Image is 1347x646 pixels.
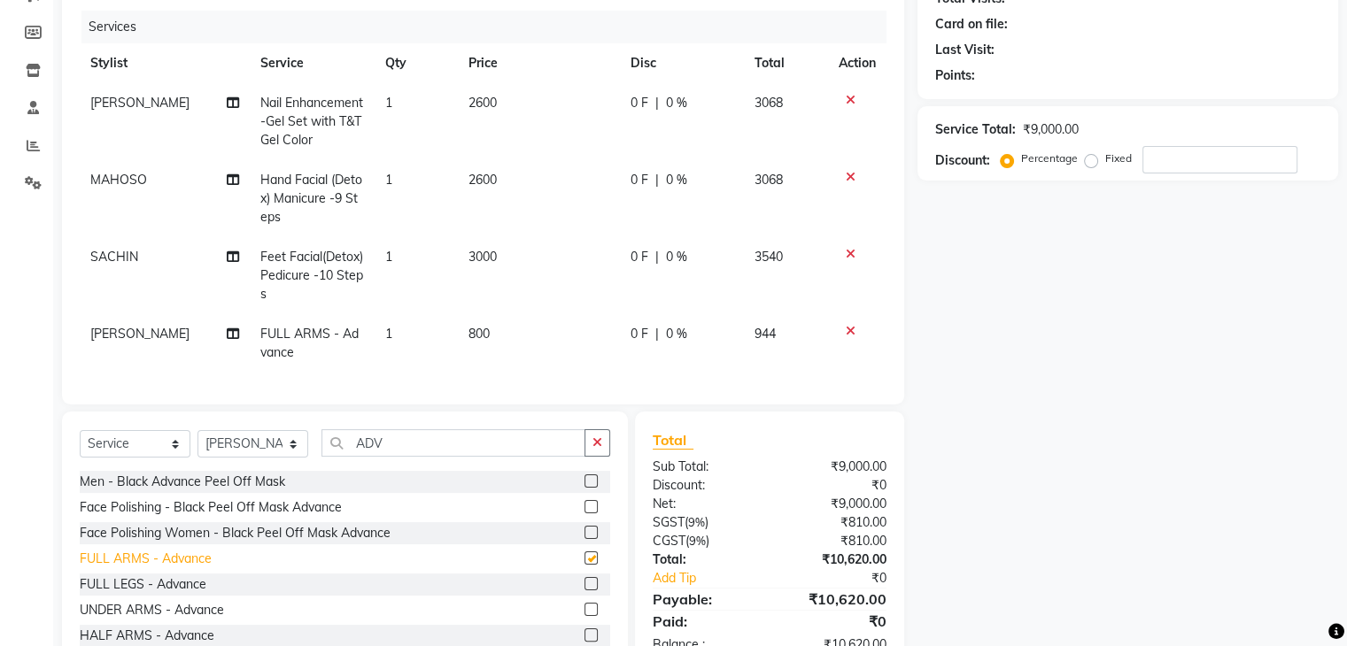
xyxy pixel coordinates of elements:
[770,588,900,610] div: ₹10,620.00
[935,15,1008,34] div: Card on file:
[655,325,659,343] span: |
[791,569,899,588] div: ₹0
[770,458,900,476] div: ₹9,000.00
[260,95,363,148] span: Nail Enhancement-Gel Set with T&T Gel Color
[1023,120,1079,139] div: ₹9,000.00
[755,249,783,265] span: 3540
[639,588,770,610] div: Payable:
[653,533,685,549] span: CGST
[631,325,648,343] span: 0 F
[631,171,648,189] span: 0 F
[770,495,900,513] div: ₹9,000.00
[770,611,900,632] div: ₹0
[935,151,990,170] div: Discount:
[639,495,770,513] div: Net:
[770,476,900,495] div: ₹0
[755,326,776,342] span: 944
[80,498,342,517] div: Face Polishing - Black Peel Off Mask Advance
[385,172,392,188] span: 1
[770,550,900,569] div: ₹10,620.00
[468,95,497,111] span: 2600
[639,550,770,569] div: Total:
[90,95,190,111] span: [PERSON_NAME]
[80,627,214,645] div: HALF ARMS - Advance
[321,429,585,457] input: Search or Scan
[655,171,659,189] span: |
[935,41,995,59] div: Last Visit:
[755,172,783,188] span: 3068
[689,534,706,548] span: 9%
[80,601,224,619] div: UNDER ARMS - Advance
[770,532,900,550] div: ₹810.00
[744,43,828,83] th: Total
[80,575,206,594] div: FULL LEGS - Advance
[468,326,490,342] span: 800
[385,249,392,265] span: 1
[385,326,392,342] span: 1
[468,172,497,188] span: 2600
[653,431,693,450] span: Total
[631,248,648,266] span: 0 F
[935,66,975,85] div: Points:
[90,326,190,342] span: [PERSON_NAME]
[639,458,770,476] div: Sub Total:
[90,172,147,188] span: MAHOSO
[80,473,285,491] div: Men - Black Advance Peel Off Mask
[385,95,392,111] span: 1
[260,172,362,225] span: Hand Facial (Detox) Manicure -9 Steps
[458,43,620,83] th: Price
[639,569,791,588] a: Add Tip
[260,249,363,302] span: Feet Facial(Detox) Pedicure -10 Steps
[666,94,687,112] span: 0 %
[468,249,497,265] span: 3000
[90,249,138,265] span: SACHIN
[639,513,770,532] div: ( )
[655,248,659,266] span: |
[666,325,687,343] span: 0 %
[688,515,705,529] span: 9%
[80,550,212,568] div: FULL ARMS - Advance
[755,95,783,111] span: 3068
[375,43,458,83] th: Qty
[631,94,648,112] span: 0 F
[639,476,770,495] div: Discount:
[935,120,1016,139] div: Service Total:
[655,94,659,112] span: |
[250,43,375,83] th: Service
[639,611,770,632] div: Paid:
[666,171,687,189] span: 0 %
[639,532,770,550] div: ( )
[1105,150,1132,166] label: Fixed
[260,326,359,360] span: FULL ARMS - Advance
[653,514,685,530] span: SGST
[80,524,391,542] div: Face Polishing Women - Black Peel Off Mask Advance
[620,43,744,83] th: Disc
[828,43,886,83] th: Action
[80,43,250,83] th: Stylist
[1021,150,1078,166] label: Percentage
[81,11,900,43] div: Services
[770,513,900,532] div: ₹810.00
[666,248,687,266] span: 0 %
